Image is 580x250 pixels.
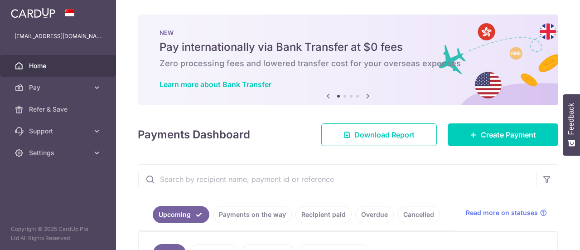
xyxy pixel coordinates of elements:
h6: Zero processing fees and lowered transfer cost for your overseas expenses [159,58,536,69]
a: Recipient paid [295,206,352,223]
span: Feedback [567,103,575,135]
span: Home [29,61,89,70]
a: Payments on the way [213,206,292,223]
input: Search by recipient name, payment id or reference [138,165,536,194]
h4: Payments Dashboard [138,127,250,143]
button: Feedback - Show survey [563,94,580,156]
img: Bank transfer banner [138,15,558,105]
p: [EMAIL_ADDRESS][DOMAIN_NAME] [14,32,101,41]
h5: Pay internationally via Bank Transfer at $0 fees [159,40,536,54]
a: Download Report [321,123,437,146]
a: Overdue [355,206,394,223]
span: Refer & Save [29,105,89,114]
a: Read more on statuses [466,208,547,217]
span: Download Report [354,129,415,140]
img: CardUp [11,7,55,18]
span: Create Payment [481,129,536,140]
a: Cancelled [397,206,440,223]
span: Settings [29,148,89,157]
span: Read more on statuses [466,208,538,217]
span: Pay [29,83,89,92]
a: Create Payment [448,123,558,146]
span: Support [29,127,89,136]
a: Upcoming [153,206,209,223]
a: Learn more about Bank Transfer [159,80,271,89]
p: NEW [159,29,536,36]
